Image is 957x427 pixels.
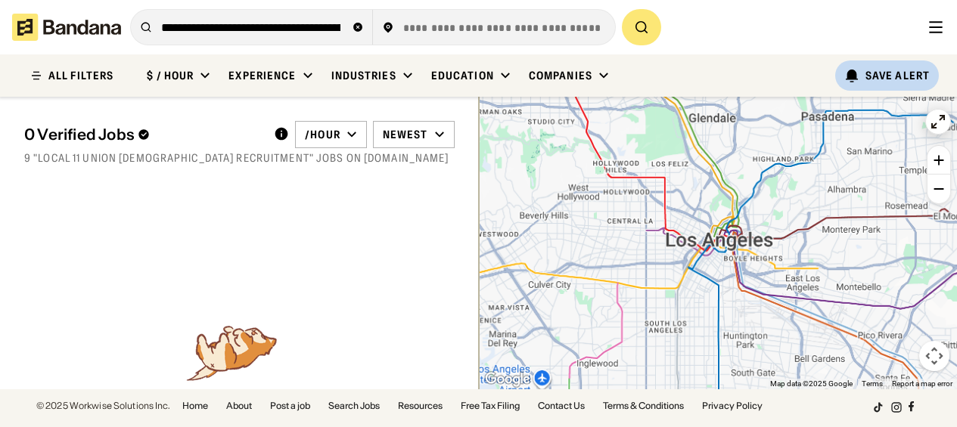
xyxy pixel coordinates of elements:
button: Map camera controls [919,341,949,371]
div: Experience [228,69,296,82]
div: 0 Verified Jobs [24,125,262,144]
div: ALL FILTERS [48,70,113,81]
a: Contact Us [538,401,585,410]
a: Home [182,401,208,410]
div: $ / hour [147,69,194,82]
a: Terms & Conditions [603,401,684,410]
div: Education [431,69,494,82]
a: About [226,401,252,410]
div: Save Alert [865,69,930,82]
a: Free Tax Filing [461,401,520,410]
img: Google [483,370,533,389]
div: 9 "local 11 union [DEMOGRAPHIC_DATA] recruitment" jobs on [DOMAIN_NAME] [24,151,455,165]
a: Terms (opens in new tab) [862,379,883,388]
a: Resources [398,401,443,410]
div: Industries [331,69,396,82]
div: grid [24,174,454,319]
img: Bandana logotype [12,14,121,41]
a: Privacy Policy [702,401,763,410]
div: Companies [529,69,592,82]
span: Map data ©2025 Google [770,379,853,388]
div: Newest [383,128,428,141]
a: Open this area in Google Maps (opens a new window) [483,370,533,389]
a: Search Jobs [328,401,380,410]
div: /hour [305,128,340,141]
a: Post a job [270,401,310,410]
a: Report a map error [892,379,952,388]
div: © 2025 Workwise Solutions Inc. [36,401,170,410]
